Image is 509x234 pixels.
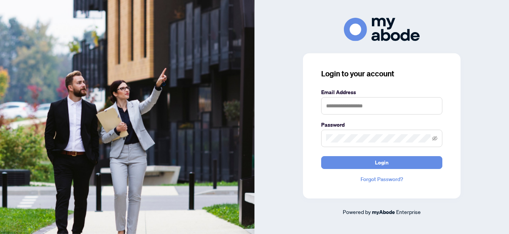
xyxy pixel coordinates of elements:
a: Forgot Password? [321,175,442,183]
button: Login [321,156,442,169]
span: Powered by [343,208,371,215]
img: ma-logo [344,18,420,41]
a: myAbode [372,208,395,216]
span: Enterprise [396,208,421,215]
label: Password [321,121,442,129]
span: Login [375,157,389,169]
h3: Login to your account [321,68,442,79]
label: Email Address [321,88,442,96]
span: eye-invisible [432,136,437,141]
